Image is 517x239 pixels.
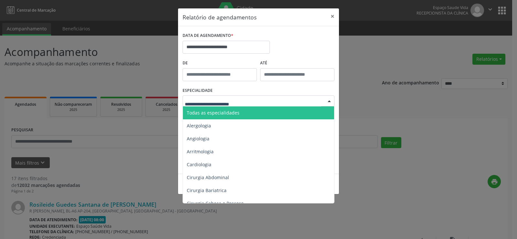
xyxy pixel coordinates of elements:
label: De [183,58,257,68]
span: Cirurgia Abdominal [187,174,229,180]
button: Close [326,8,339,24]
label: ESPECIALIDADE [183,86,213,96]
span: Cirurgia Cabeça e Pescoço [187,200,244,206]
span: Alergologia [187,123,211,129]
span: Arritmologia [187,148,214,155]
h5: Relatório de agendamentos [183,13,257,21]
span: Todas as especialidades [187,110,239,116]
span: Cardiologia [187,161,211,168]
label: ATÉ [260,58,334,68]
label: DATA DE AGENDAMENTO [183,31,233,41]
span: Cirurgia Bariatrica [187,187,227,193]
